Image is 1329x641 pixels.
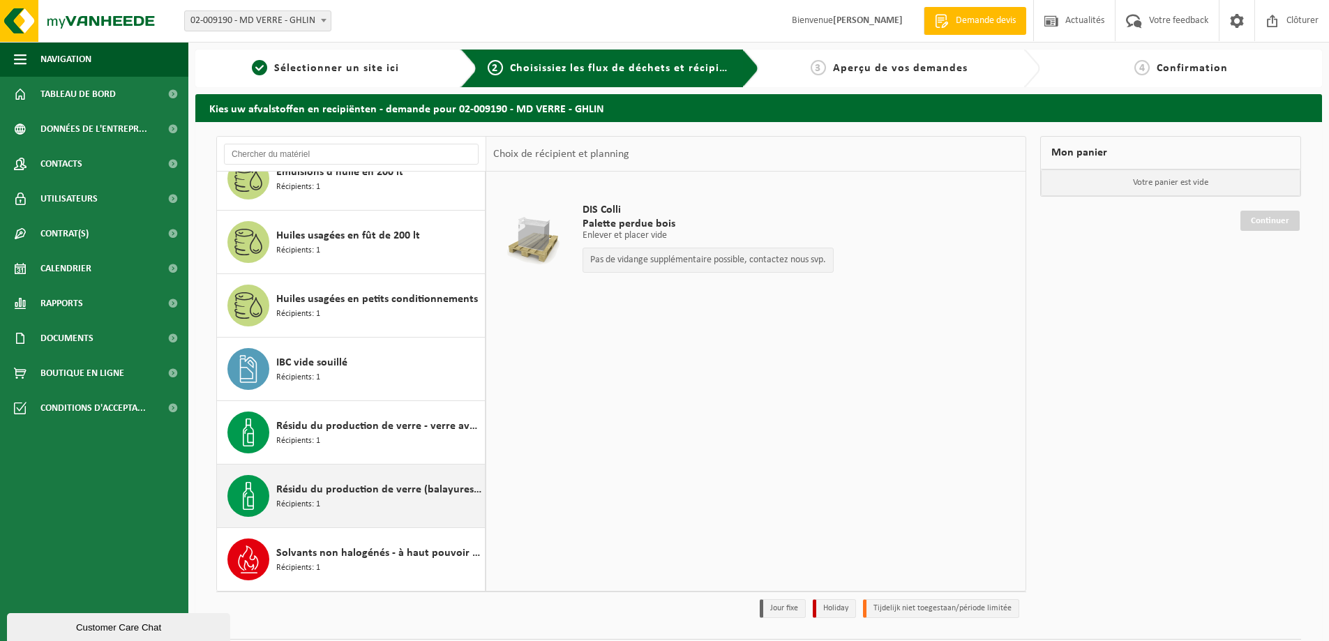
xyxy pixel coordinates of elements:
[276,545,481,561] span: Solvants non halogénés - à haut pouvoir calorifique en fût 200L
[217,401,486,465] button: Résidu du production de verre - verre avec fraction sableuse Récipients: 1
[40,77,116,112] span: Tableau de bord
[276,244,320,257] span: Récipients: 1
[217,465,486,528] button: Résidu du production de verre (balayures) - matériau sableux contenant u Récipients: 1
[510,63,742,74] span: Choisissiez les flux de déchets et récipients
[276,354,347,371] span: IBC vide souillé
[924,7,1026,35] a: Demande devis
[1041,169,1300,196] p: Votre panier est vide
[274,63,399,74] span: Sélectionner un site ici
[40,286,83,321] span: Rapports
[40,181,98,216] span: Utilisateurs
[7,610,233,641] iframe: chat widget
[276,291,478,308] span: Huiles usagées en petits conditionnements
[833,63,968,74] span: Aperçu de vos demandes
[217,211,486,274] button: Huiles usagées en fût de 200 lt Récipients: 1
[276,498,320,511] span: Récipients: 1
[276,164,403,181] span: Émulsions d'huile en 200 lt
[583,231,834,241] p: Enlever et placer vide
[40,391,146,425] span: Conditions d'accepta...
[276,308,320,321] span: Récipients: 1
[583,203,834,217] span: DIS Colli
[202,60,449,77] a: 1Sélectionner un site ici
[1040,136,1301,169] div: Mon panier
[185,11,331,31] span: 02-009190 - MD VERRE - GHLIN
[583,217,834,231] span: Palette perdue bois
[217,274,486,338] button: Huiles usagées en petits conditionnements Récipients: 1
[1240,211,1300,231] a: Continuer
[486,137,636,172] div: Choix de récipient et planning
[40,321,93,356] span: Documents
[252,60,267,75] span: 1
[833,15,903,26] strong: [PERSON_NAME]
[224,144,479,165] input: Chercher du matériel
[195,94,1322,121] h2: Kies uw afvalstoffen en recipiënten - demande pour 02-009190 - MD VERRE - GHLIN
[276,181,320,194] span: Récipients: 1
[217,528,486,591] button: Solvants non halogénés - à haut pouvoir calorifique en fût 200L Récipients: 1
[813,599,856,618] li: Holiday
[952,14,1019,28] span: Demande devis
[863,599,1019,618] li: Tijdelijk niet toegestaan/période limitée
[1157,63,1228,74] span: Confirmation
[276,371,320,384] span: Récipients: 1
[40,42,91,77] span: Navigation
[40,251,91,286] span: Calendrier
[40,356,124,391] span: Boutique en ligne
[40,216,89,251] span: Contrat(s)
[760,599,806,618] li: Jour fixe
[276,435,320,448] span: Récipients: 1
[217,338,486,401] button: IBC vide souillé Récipients: 1
[811,60,826,75] span: 3
[276,227,420,244] span: Huiles usagées en fût de 200 lt
[276,481,481,498] span: Résidu du production de verre (balayures) - matériau sableux contenant u
[488,60,503,75] span: 2
[217,147,486,211] button: Émulsions d'huile en 200 lt Récipients: 1
[1134,60,1150,75] span: 4
[590,255,826,265] p: Pas de vidange supplémentaire possible, contactez nous svp.
[40,112,147,146] span: Données de l'entrepr...
[40,146,82,181] span: Contacts
[276,418,481,435] span: Résidu du production de verre - verre avec fraction sableuse
[276,561,320,575] span: Récipients: 1
[184,10,331,31] span: 02-009190 - MD VERRE - GHLIN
